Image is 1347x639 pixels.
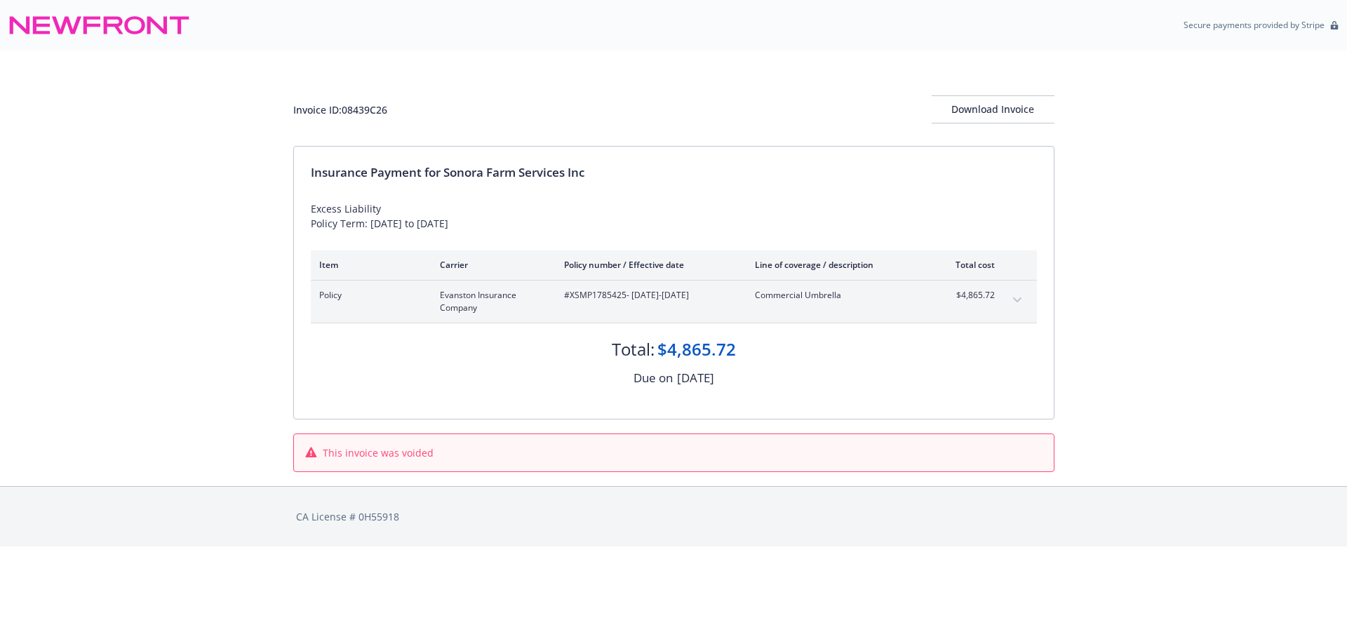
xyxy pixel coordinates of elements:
[564,259,732,271] div: Policy number / Effective date
[440,259,542,271] div: Carrier
[440,289,542,314] span: Evanston Insurance Company
[296,509,1052,524] div: CA License # 0H55918
[311,281,1037,323] div: PolicyEvanston Insurance Company#XSMP1785425- [DATE]-[DATE]Commercial Umbrella$4,865.72expand con...
[755,289,920,302] span: Commercial Umbrella
[323,445,434,460] span: This invoice was voided
[677,369,714,387] div: [DATE]
[311,201,1037,231] div: Excess Liability Policy Term: [DATE] to [DATE]
[657,337,736,361] div: $4,865.72
[1006,289,1028,311] button: expand content
[311,163,1037,182] div: Insurance Payment for Sonora Farm Services Inc
[1184,19,1325,31] p: Secure payments provided by Stripe
[634,369,673,387] div: Due on
[564,289,732,302] span: #XSMP1785425 - [DATE]-[DATE]
[755,259,920,271] div: Line of coverage / description
[942,259,995,271] div: Total cost
[942,289,995,302] span: $4,865.72
[932,95,1054,123] button: Download Invoice
[932,96,1054,123] div: Download Invoice
[612,337,655,361] div: Total:
[319,259,417,271] div: Item
[319,289,417,302] span: Policy
[293,102,387,117] div: Invoice ID: 08439C26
